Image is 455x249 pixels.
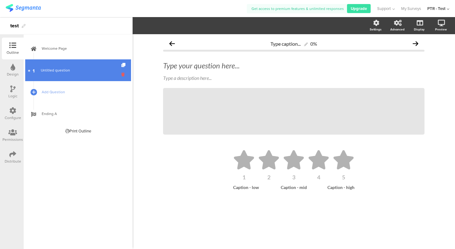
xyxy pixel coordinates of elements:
[42,111,121,117] span: Ending A
[10,21,19,31] div: test
[25,103,131,125] a: Ending A
[377,6,391,12] span: Support
[7,71,19,77] div: Design
[390,27,405,32] div: Advanced
[8,93,17,99] div: Logic
[41,67,70,73] span: Untitled question
[427,6,445,12] div: PTR - Test
[233,174,255,180] div: 1
[370,27,382,32] div: Settings
[310,41,317,47] div: 0%
[333,174,354,180] div: 5
[283,174,305,180] div: 3
[435,27,447,32] div: Preview
[33,67,35,74] span: 1
[258,174,280,180] div: 2
[281,185,307,190] span: Caption - mid
[5,159,21,164] div: Distribute
[163,61,425,70] div: Type your question here...
[121,63,127,67] i: Duplicate
[251,6,344,12] span: Get access to premium features & unlimited responses
[42,45,121,52] span: Welcome Page
[327,185,354,190] span: Caption - high
[42,89,121,95] span: Add Question
[233,185,259,190] span: Caption - low
[65,128,91,134] div: Print Outline
[308,174,330,180] div: 4
[163,75,425,81] div: Type a description here...
[121,71,127,77] i: Delete
[25,38,131,59] a: Welcome Page
[6,4,41,12] img: segmanta logo
[2,137,23,142] div: Permissions
[414,27,425,32] div: Display
[7,50,19,55] div: Outline
[25,59,131,81] a: 1 Untitled question
[270,41,301,47] span: Type caption...
[351,6,367,12] span: Upgrade
[5,115,21,121] div: Configure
